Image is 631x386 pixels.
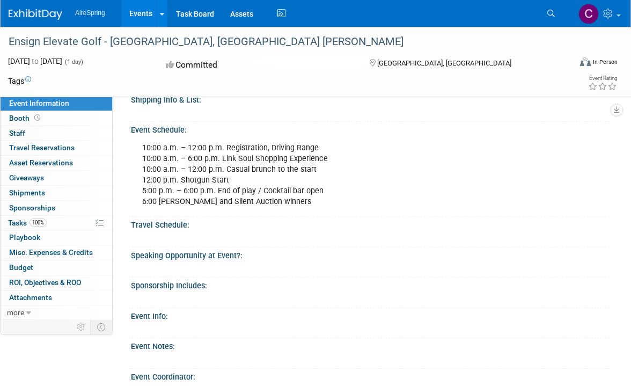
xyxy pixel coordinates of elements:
a: Staff [1,126,112,141]
span: ROI, Objectives & ROO [9,278,81,287]
div: In-Person [592,58,618,66]
a: Event Information [1,96,112,111]
a: Giveaways [1,171,112,185]
div: Sponsorship Includes: [131,278,610,291]
span: [GEOGRAPHIC_DATA], [GEOGRAPHIC_DATA] [377,59,511,67]
span: Misc. Expenses & Credits [9,248,93,257]
span: Tasks [8,219,47,227]
span: Event Information [9,99,69,107]
td: Personalize Event Tab Strip [72,320,91,334]
div: Speaking Opportunity at Event?: [131,247,610,261]
div: 10:00 a.m. – 12:00 p.m. Registration, Driving Range 10:00 a.m. – 6:00 p.m. Link Soul Shopping Exp... [135,137,512,213]
span: Staff [9,129,25,137]
span: Shipments [9,188,45,197]
span: (1 day) [64,59,83,65]
span: [DATE] [DATE] [8,57,62,65]
a: Playbook [1,230,112,245]
span: Asset Reservations [9,158,73,167]
div: Event Schedule: [131,122,610,135]
a: Shipments [1,186,112,200]
div: Event Coordinator: [131,369,610,382]
a: Budget [1,260,112,275]
div: Shipping Info & List: [131,92,610,105]
span: to [30,57,40,65]
div: Event Format [523,56,618,72]
td: Toggle Event Tabs [91,320,113,334]
a: Travel Reservations [1,141,112,155]
span: Travel Reservations [9,143,75,152]
a: Booth [1,111,112,126]
a: Tasks100% [1,216,112,230]
span: Booth not reserved yet [32,114,42,122]
div: Event Info: [131,308,610,322]
div: Event Notes: [131,338,610,352]
div: Travel Schedule: [131,217,610,230]
span: Giveaways [9,173,44,182]
a: Sponsorships [1,201,112,215]
span: 100% [30,219,47,227]
td: Tags [8,76,31,86]
img: Format-Inperson.png [580,57,591,66]
a: ROI, Objectives & ROO [1,275,112,290]
a: Misc. Expenses & Credits [1,245,112,260]
span: more [7,308,24,317]
a: Attachments [1,290,112,305]
a: Asset Reservations [1,156,112,170]
div: Committed [163,56,353,75]
span: Booth [9,114,42,122]
span: AireSpring [75,9,105,17]
img: Christine Silvestri [578,4,599,24]
span: Attachments [9,293,52,302]
a: more [1,305,112,320]
span: Sponsorships [9,203,55,212]
span: Budget [9,263,33,272]
img: ExhibitDay [9,9,62,20]
div: Ensign Elevate Golf - [GEOGRAPHIC_DATA], [GEOGRAPHIC_DATA] [PERSON_NAME] [5,32,558,52]
span: Playbook [9,233,40,242]
div: Event Rating [588,76,617,81]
